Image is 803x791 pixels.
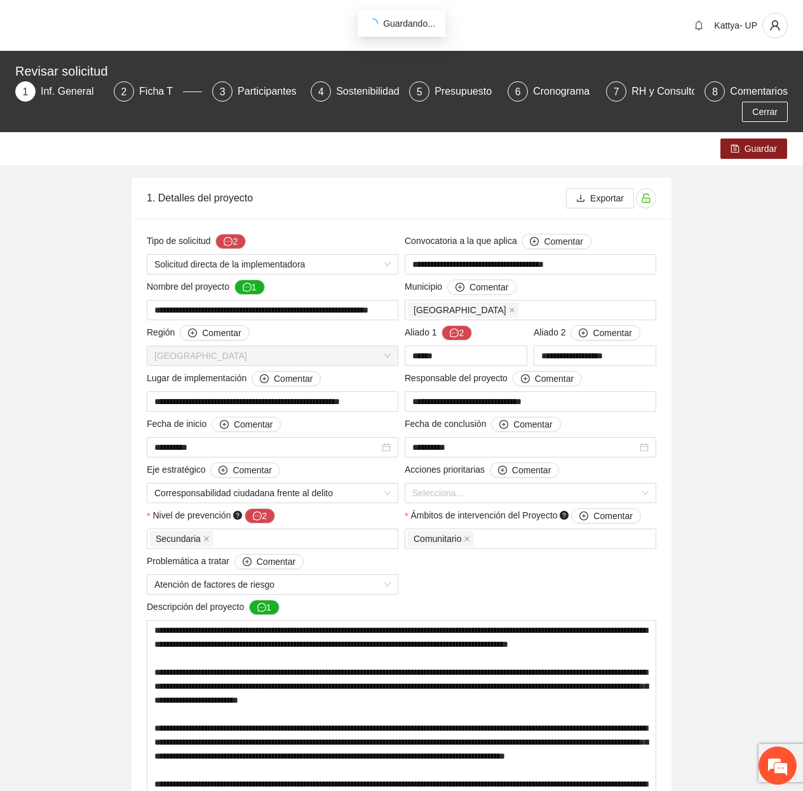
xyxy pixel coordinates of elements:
[219,466,227,476] span: plus-circle
[689,15,709,36] button: bell
[212,417,281,432] button: Fecha de inicio
[257,603,266,613] span: message
[689,20,708,30] span: bell
[224,237,233,247] span: message
[414,303,506,317] span: [GEOGRAPHIC_DATA]
[579,511,588,522] span: plus-circle
[202,326,241,340] span: Comentar
[311,81,399,102] div: 4Sostenibilidad
[257,555,295,569] span: Comentar
[455,283,464,293] span: plus-circle
[593,326,631,340] span: Comentar
[731,144,739,154] span: save
[260,374,269,384] span: plus-circle
[566,188,634,208] button: downloadExportar
[147,325,250,341] span: Región
[121,86,127,97] span: 2
[405,325,472,341] span: Aliado 1
[405,371,582,386] span: Responsable del proyecto
[233,511,242,520] span: question-circle
[570,325,640,341] button: Aliado 2
[593,509,632,523] span: Comentar
[234,554,304,569] button: Problemática a tratar
[712,86,718,97] span: 8
[234,280,265,295] button: Nombre del proyecto
[410,508,640,524] span: Ámbitos de intervención del Proyecto
[405,280,516,295] span: Municipio
[417,86,422,97] span: 5
[383,18,435,29] span: Guardando...
[560,511,569,520] span: question-circle
[614,86,619,97] span: 7
[508,81,596,102] div: 6Cronograma
[243,283,252,293] span: message
[720,139,787,159] button: saveGuardar
[535,372,574,386] span: Comentar
[513,371,582,386] button: Responsable del proyecto
[636,188,656,208] button: unlock
[590,191,624,205] span: Exportar
[414,532,461,546] span: Comunitario
[252,371,321,386] button: Lugar de implementación
[408,302,518,318] span: Chihuahua
[521,374,530,384] span: plus-circle
[631,81,721,102] div: RH y Consultores
[606,81,694,102] div: 7RH y Consultores
[491,417,560,432] button: Fecha de conclusión
[154,255,391,274] span: Solicitud directa de la implementadora
[150,531,213,546] span: Secundaria
[533,81,600,102] div: Cronograma
[442,325,472,341] button: Aliado 1
[435,81,502,102] div: Presupuesto
[147,463,280,478] span: Eje estratégico
[447,280,516,295] button: Municipio
[147,554,304,569] span: Problemática a tratar
[499,420,508,430] span: plus-circle
[366,17,380,30] span: loading
[203,536,210,542] span: close
[147,234,246,249] span: Tipo de solicitud
[318,86,324,97] span: 4
[249,600,280,615] button: Descripción del proyecto
[534,325,640,341] span: Aliado 2
[114,81,202,102] div: 2Ficha T
[245,508,275,524] button: Nivel de prevención question-circle
[705,81,788,102] div: 8Comentarios
[405,463,559,478] span: Acciones prioritarias
[405,234,591,249] span: Convocatoria a la que aplica
[763,20,787,31] span: user
[513,417,552,431] span: Comentar
[154,483,391,503] span: Corresponsabilidad ciudadana frente al delito
[147,371,321,386] span: Lugar de implementación
[469,280,508,294] span: Comentar
[15,81,104,102] div: 1Inf. General
[498,466,507,476] span: plus-circle
[147,417,281,432] span: Fecha de inicio
[637,193,656,203] span: unlock
[745,142,777,156] span: Guardar
[139,81,183,102] div: Ficha T
[450,328,459,339] span: message
[212,81,300,102] div: 3Participantes
[490,463,559,478] button: Acciones prioritarias
[730,81,788,102] div: Comentarios
[714,20,757,30] span: Kattya- UP
[23,86,29,97] span: 1
[15,61,780,81] div: Revisar solicitud
[544,234,583,248] span: Comentar
[530,237,539,247] span: plus-circle
[752,105,778,119] span: Cerrar
[515,86,521,97] span: 6
[238,81,307,102] div: Participantes
[509,307,515,313] span: close
[512,463,551,477] span: Comentar
[571,508,640,524] button: Ámbitos de intervención del Proyecto question-circle
[180,325,249,341] button: Región
[742,102,788,122] button: Cerrar
[156,532,201,546] span: Secundaria
[147,180,566,216] div: 1. Detalles del proyecto
[464,536,470,542] span: close
[234,417,273,431] span: Comentar
[154,575,391,594] span: Atención de factores de riesgo
[253,511,262,522] span: message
